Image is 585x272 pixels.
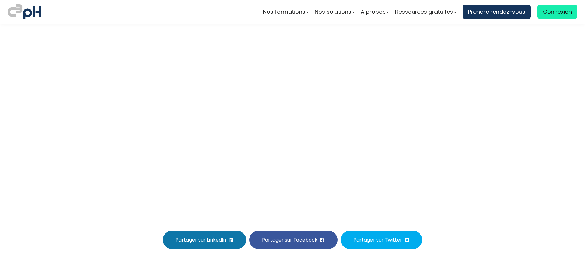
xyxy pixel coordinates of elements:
span: Partager sur Twitter [353,236,402,244]
a: Connexion [537,5,577,19]
button: Partager sur Facebook [249,231,338,249]
img: logo C3PH [8,3,41,21]
span: Partager sur LinkedIn [175,236,226,244]
span: Ressources gratuites [395,7,453,16]
span: Nos solutions [315,7,351,16]
button: Partager sur Twitter [341,231,422,249]
a: Prendre rendez-vous [463,5,531,19]
span: A propos [361,7,386,16]
span: Partager sur Facebook [262,236,317,244]
span: Prendre rendez-vous [468,7,525,16]
span: Nos formations [263,7,305,16]
button: Partager sur LinkedIn [163,231,246,249]
span: Connexion [543,7,572,16]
